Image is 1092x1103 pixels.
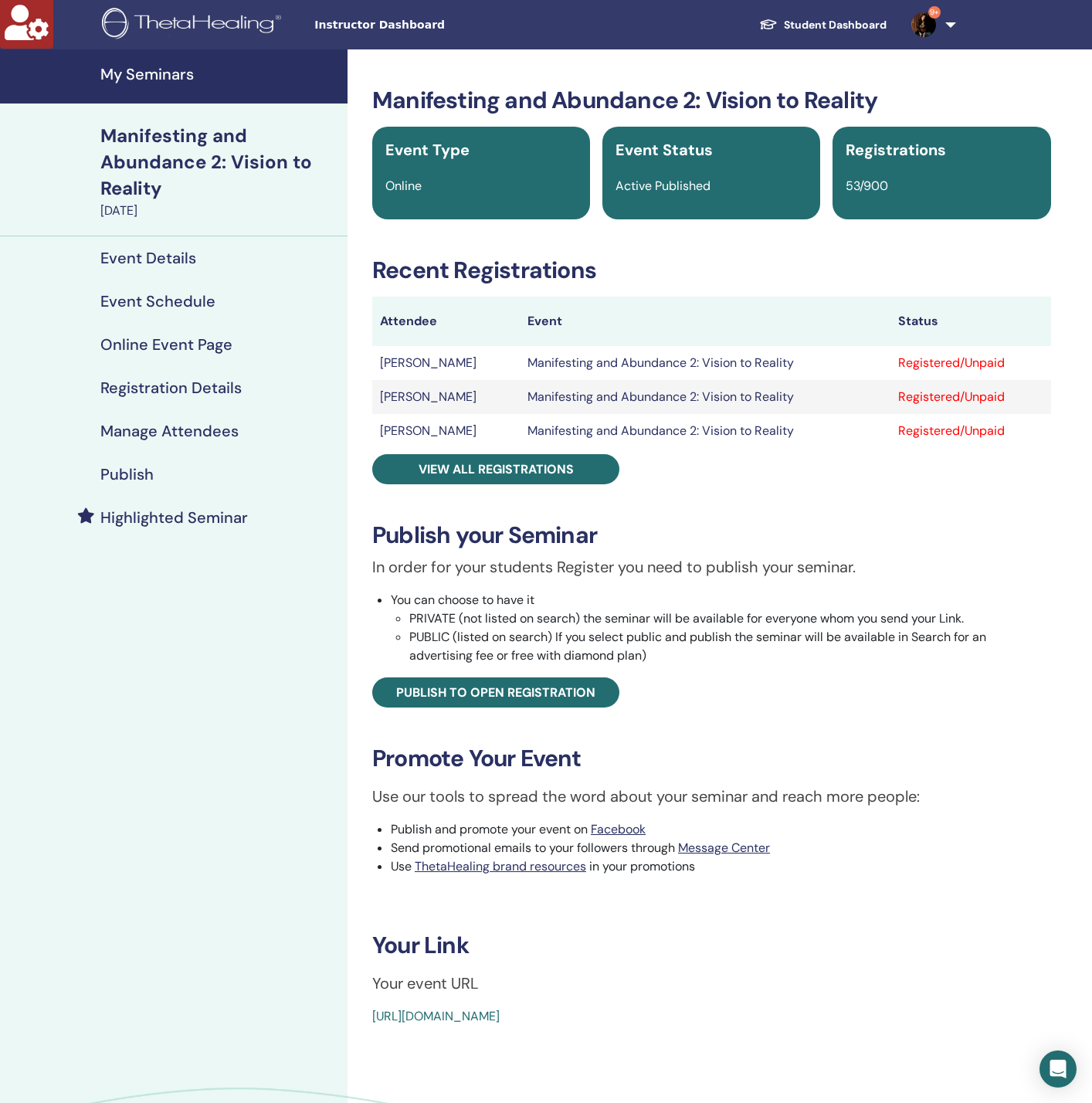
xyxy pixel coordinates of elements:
span: Instructor Dashboard [314,17,546,33]
div: [DATE] [100,202,338,220]
p: Your event URL [372,972,1051,995]
div: Registered/Unpaid [898,422,1043,440]
td: Manifesting and Abundance 2: Vision to Reality [520,414,890,448]
span: View all registrations [419,461,574,477]
li: Publish and promote your event on [391,820,1051,839]
div: Registered/Unpaid [898,354,1043,372]
h3: Publish your Seminar [372,521,1051,549]
div: Registered/Unpaid [898,388,1043,406]
img: default.jpg [911,12,936,37]
h4: Publish [100,465,154,484]
th: Event [520,297,890,346]
span: Publish to open registration [396,684,595,701]
th: Attendee [372,297,520,346]
h3: Your Link [372,932,1051,959]
a: [URL][DOMAIN_NAME] [372,1008,500,1024]
span: Online [385,178,422,194]
td: Manifesting and Abundance 2: Vision to Reality [520,346,890,380]
a: View all registrations [372,454,619,484]
span: Event Status [616,140,713,160]
a: Facebook [591,821,646,837]
h4: My Seminars [100,65,338,83]
a: Message Center [678,840,770,856]
span: 53/900 [846,178,888,194]
td: [PERSON_NAME] [372,414,520,448]
span: Registrations [846,140,946,160]
img: graduation-cap-white.svg [759,18,778,31]
li: You can choose to have it [391,591,1051,665]
img: logo.png [102,8,287,42]
h4: Manage Attendees [100,422,239,440]
td: Manifesting and Abundance 2: Vision to Reality [520,380,890,414]
h4: Event Schedule [100,292,215,311]
h4: Online Event Page [100,335,232,354]
div: Manifesting and Abundance 2: Vision to Reality [100,123,338,202]
a: ThetaHealing brand resources [415,858,586,874]
span: Event Type [385,140,470,160]
li: PUBLIC (listed on search) If you select public and publish the seminar will be available in Searc... [409,628,1051,665]
p: Use our tools to spread the word about your seminar and reach more people: [372,785,1051,808]
h4: Highlighted Seminar [100,508,248,527]
li: Send promotional emails to your followers through [391,839,1051,857]
a: Manifesting and Abundance 2: Vision to Reality[DATE] [91,123,348,220]
h3: Promote Your Event [372,745,1051,772]
a: Student Dashboard [747,11,899,39]
div: Open Intercom Messenger [1039,1050,1077,1088]
span: Active Published [616,178,710,194]
h3: Manifesting and Abundance 2: Vision to Reality [372,87,1051,114]
a: Publish to open registration [372,677,619,708]
h3: Recent Registrations [372,256,1051,284]
li: Use in your promotions [391,857,1051,876]
th: Status [890,297,1051,346]
td: [PERSON_NAME] [372,346,520,380]
h4: Registration Details [100,378,242,397]
p: In order for your students Register you need to publish your seminar. [372,555,1051,579]
span: 9+ [928,6,941,19]
h4: Event Details [100,249,196,267]
li: PRIVATE (not listed on search) the seminar will be available for everyone whom you send your Link. [409,609,1051,628]
td: [PERSON_NAME] [372,380,520,414]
